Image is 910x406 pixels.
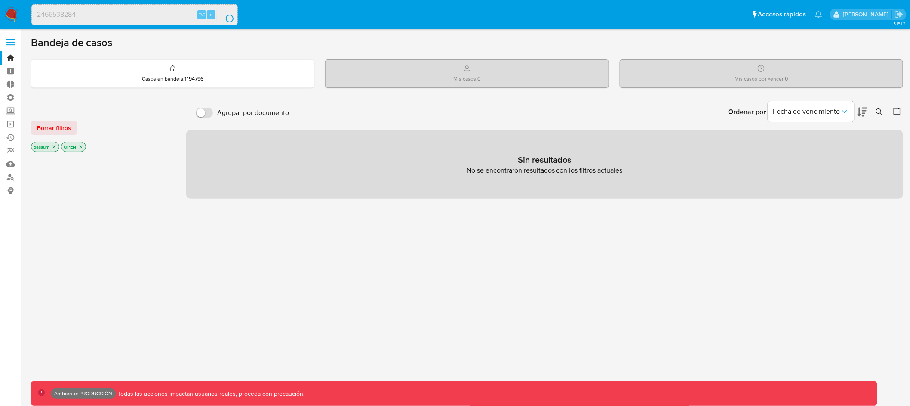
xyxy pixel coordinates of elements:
span: ⌥ [199,10,205,19]
span: s [210,10,212,19]
p: Todas las acciones impactan usuarios reales, proceda con precaución. [116,390,305,398]
a: Salir [895,10,904,19]
p: Ambiente: PRODUCCIÓN [54,392,112,395]
a: Notificaciones [815,11,822,18]
span: Accesos rápidos [758,10,806,19]
p: diego.assum@mercadolibre.com [843,10,892,19]
input: Buscar usuario o caso... [32,9,237,20]
button: search-icon [217,9,234,21]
